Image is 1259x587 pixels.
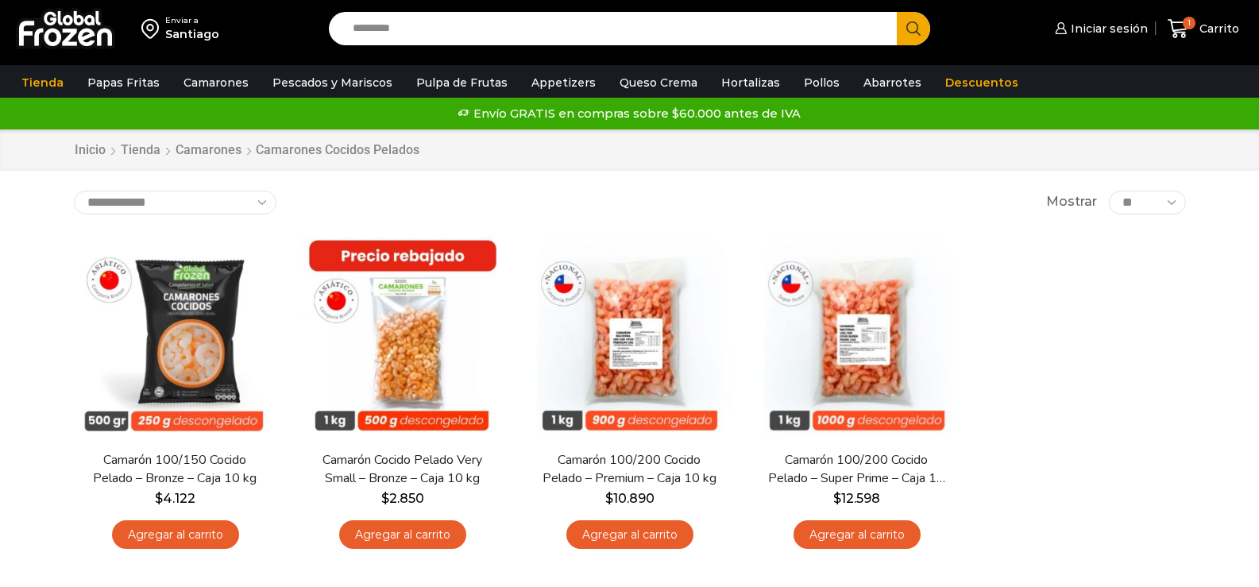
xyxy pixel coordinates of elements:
[1183,17,1195,29] span: 1
[120,141,161,160] a: Tienda
[796,68,848,98] a: Pollos
[311,451,493,488] a: Camarón Cocido Pelado Very Small – Bronze – Caja 10 kg
[165,26,219,42] div: Santiago
[605,491,655,506] bdi: 10.890
[155,491,195,506] bdi: 4.122
[937,68,1026,98] a: Descuentos
[175,141,242,160] a: Camarones
[794,520,921,550] a: Agregar al carrito: “Camarón 100/200 Cocido Pelado - Super Prime - Caja 10 kg”
[74,141,106,160] a: Inicio
[897,12,930,45] button: Search button
[155,491,163,506] span: $
[381,491,424,506] bdi: 2.850
[141,15,165,42] img: address-field-icon.svg
[566,520,693,550] a: Agregar al carrito: “Camarón 100/200 Cocido Pelado - Premium - Caja 10 kg”
[855,68,929,98] a: Abarrotes
[1046,193,1097,211] span: Mostrar
[538,451,720,488] a: Camarón 100/200 Cocido Pelado – Premium – Caja 10 kg
[713,68,788,98] a: Hortalizas
[765,451,948,488] a: Camarón 100/200 Cocido Pelado – Super Prime – Caja 10 kg
[1067,21,1148,37] span: Iniciar sesión
[833,491,841,506] span: $
[74,141,419,160] nav: Breadcrumb
[612,68,705,98] a: Queso Crema
[176,68,257,98] a: Camarones
[74,191,276,214] select: Pedido de la tienda
[523,68,604,98] a: Appetizers
[408,68,516,98] a: Pulpa de Frutas
[79,68,168,98] a: Papas Fritas
[165,15,219,26] div: Enviar a
[605,491,613,506] span: $
[1195,21,1239,37] span: Carrito
[1164,10,1243,48] a: 1 Carrito
[339,520,466,550] a: Agregar al carrito: “Camarón Cocido Pelado Very Small - Bronze - Caja 10 kg”
[112,520,239,550] a: Agregar al carrito: “Camarón 100/150 Cocido Pelado - Bronze - Caja 10 kg”
[1051,13,1148,44] a: Iniciar sesión
[833,491,880,506] bdi: 12.598
[256,142,419,157] h1: Camarones Cocidos Pelados
[265,68,400,98] a: Pescados y Mariscos
[381,491,389,506] span: $
[83,451,266,488] a: Camarón 100/150 Cocido Pelado – Bronze – Caja 10 kg
[14,68,71,98] a: Tienda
